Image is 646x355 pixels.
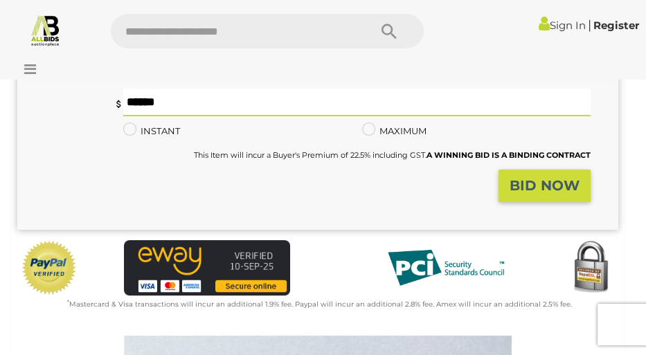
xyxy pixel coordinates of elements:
[427,150,591,160] b: A WINNING BID IS A BINDING CONTRACT
[123,123,180,139] label: INSTANT
[510,177,580,194] strong: BID NOW
[593,19,639,32] a: Register
[194,150,591,160] small: This Item will incur a Buyer's Premium of 22.5% including GST.
[29,14,62,46] img: Allbids.com.au
[362,123,427,139] label: MAXIMUM
[21,240,78,295] img: Official PayPal Seal
[563,240,618,295] img: Secured by Rapid SSL
[377,240,515,295] img: PCI DSS compliant
[588,17,591,33] span: |
[67,300,572,309] small: Mastercard & Visa transactions will incur an additional 1.9% fee. Paypal will incur an additional...
[539,19,586,32] a: Sign In
[499,170,591,202] button: BID NOW
[355,14,424,48] button: Search
[124,240,290,295] img: eWAY Payment Gateway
